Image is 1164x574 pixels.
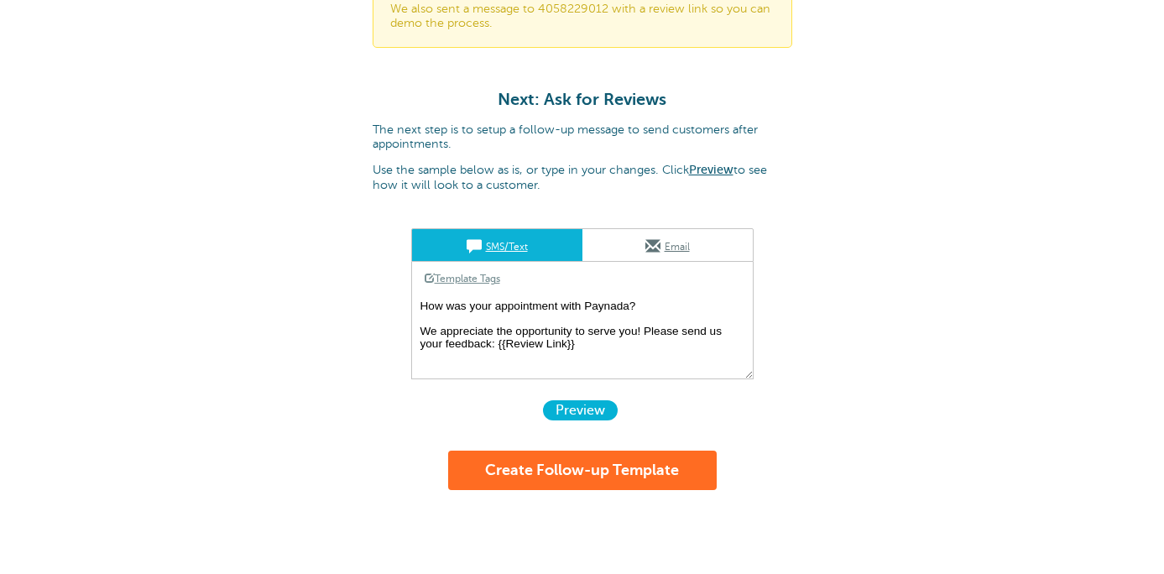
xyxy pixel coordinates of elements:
a: Preview [543,403,622,418]
a: SMS/Text [412,229,582,261]
a: Email [582,229,753,261]
a: Preview [689,163,733,176]
a: Template Tags [412,262,513,295]
p: The next step is to setup a follow-up message to send customers after appointments. [373,123,792,152]
h1: Next: Ask for Reviews [373,90,792,110]
textarea: How was your appointment with Paynada? We appreciate the opportunity to serve you! Please send us... [411,295,754,379]
button: Create Follow-up Template [448,451,717,491]
span: Preview [543,400,618,420]
p: Use the sample below as is, or type in your changes. Click to see how it will look to a customer. [373,163,792,192]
